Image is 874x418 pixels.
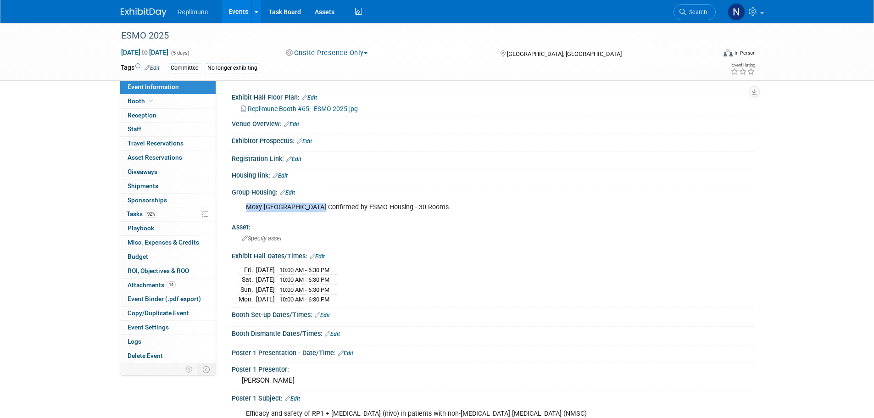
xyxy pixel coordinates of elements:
[120,307,216,320] a: Copy/Duplicate Event
[128,239,199,246] span: Misc. Expenses & Credits
[128,338,141,345] span: Logs
[734,50,756,56] div: In-Person
[205,63,260,73] div: No longer exhibiting
[120,95,216,108] a: Booth
[168,63,201,73] div: Committed
[128,224,154,232] span: Playbook
[120,335,216,349] a: Logs
[128,295,201,302] span: Event Binder (.pdf export)
[297,138,312,145] a: Edit
[325,331,340,337] a: Edit
[128,267,189,274] span: ROI, Objectives & ROO
[232,220,754,232] div: Asset:
[283,48,371,58] button: Onsite Presence Only
[127,210,157,217] span: Tasks
[120,194,216,207] a: Sponsorships
[256,275,275,285] td: [DATE]
[315,312,330,318] a: Edit
[120,292,216,306] a: Event Binder (.pdf export)
[248,105,358,112] span: Replimune Booth #65 - ESMO 2025.jpg
[256,295,275,304] td: [DATE]
[279,267,329,273] span: 10:00 AM - 6:30 PM
[121,63,160,73] td: Tags
[280,189,295,196] a: Edit
[120,207,216,221] a: Tasks92%
[120,109,216,123] a: Reception
[239,373,747,388] div: [PERSON_NAME]
[145,211,157,217] span: 92%
[285,396,300,402] a: Edit
[279,276,329,283] span: 10:00 AM - 6:30 PM
[256,284,275,295] td: [DATE]
[242,235,282,242] span: Specify asset
[120,349,216,363] a: Delete Event
[232,152,754,164] div: Registration Link:
[239,265,256,275] td: Fri.
[167,281,176,288] span: 14
[232,168,754,180] div: Housing link:
[232,134,754,146] div: Exhibitor Prospectus:
[686,9,707,16] span: Search
[128,182,158,189] span: Shipments
[232,346,754,358] div: Poster 1 Presentation - Date/Time:
[120,321,216,334] a: Event Settings
[118,28,702,44] div: ESMO 2025
[121,8,167,17] img: ExhibitDay
[662,48,756,61] div: Event Format
[128,139,184,147] span: Travel Reservations
[120,264,216,278] a: ROI, Objectives & ROO
[120,236,216,250] a: Misc. Expenses & Credits
[145,65,160,71] a: Edit
[232,362,754,374] div: Poster 1 Presentor:
[232,391,754,403] div: Poster 1 Subject:
[507,50,622,57] span: [GEOGRAPHIC_DATA], [GEOGRAPHIC_DATA]
[128,168,157,175] span: Giveaways
[140,49,149,56] span: to
[279,286,329,293] span: 10:00 AM - 6:30 PM
[120,179,216,193] a: Shipments
[232,308,754,320] div: Booth Set-up Dates/Times:
[128,352,163,359] span: Delete Event
[120,80,216,94] a: Event Information
[302,95,317,101] a: Edit
[128,281,176,289] span: Attachments
[128,323,169,331] span: Event Settings
[239,198,653,217] div: Moxy [GEOGRAPHIC_DATA] Confirmed by ESMO Housing - 30 Rooms
[181,363,197,375] td: Personalize Event Tab Strip
[120,279,216,292] a: Attachments14
[256,265,275,275] td: [DATE]
[120,151,216,165] a: Asset Reservations
[232,117,754,129] div: Venue Overview:
[128,309,189,317] span: Copy/Duplicate Event
[120,123,216,136] a: Staff
[310,253,325,260] a: Edit
[128,97,156,105] span: Booth
[120,250,216,264] a: Budget
[128,253,148,260] span: Budget
[128,83,179,90] span: Event Information
[273,173,288,179] a: Edit
[128,125,141,133] span: Staff
[128,196,167,204] span: Sponsorships
[338,350,353,357] a: Edit
[197,363,216,375] td: Toggle Event Tabs
[241,105,358,112] a: Replimune Booth #65 - ESMO 2025.jpg
[232,249,754,261] div: Exhibit Hall Dates/Times:
[728,3,745,21] img: Nicole Schaeffner
[286,156,301,162] a: Edit
[120,165,216,179] a: Giveaways
[724,49,733,56] img: Format-Inperson.png
[121,48,169,56] span: [DATE] [DATE]
[120,222,216,235] a: Playbook
[279,296,329,303] span: 10:00 AM - 6:30 PM
[674,4,716,20] a: Search
[128,154,182,161] span: Asset Reservations
[232,90,754,102] div: Exhibit Hall Floor Plan:
[149,98,154,103] i: Booth reservation complete
[239,295,256,304] td: Mon.
[232,327,754,339] div: Booth Dismantle Dates/Times:
[284,121,299,128] a: Edit
[128,111,156,119] span: Reception
[239,275,256,285] td: Sat.
[170,50,189,56] span: (5 days)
